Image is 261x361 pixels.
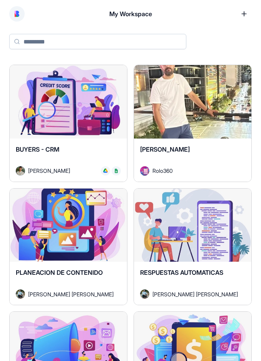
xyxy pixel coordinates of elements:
[16,269,103,276] span: PLANEACION DE CONTENIDO
[9,65,127,182] a: BUYERS - CRMAvatar[PERSON_NAME]
[140,145,190,153] span: [PERSON_NAME]
[152,290,238,298] span: [PERSON_NAME] [PERSON_NAME]
[16,145,59,153] span: BUYERS - CRM
[9,188,127,306] a: PLANEACION DE CONTENIDOAvatar[PERSON_NAME] [PERSON_NAME]
[109,9,152,18] span: My Workspace
[134,65,252,182] a: [PERSON_NAME]AvatarRolo360
[16,166,25,175] img: Avatar
[140,269,223,276] span: RESPUESTAS AUTOMATICAS
[134,188,252,306] a: RESPUESTAS AUTOMATICASAvatar[PERSON_NAME] [PERSON_NAME]
[16,289,25,299] img: Avatar
[114,169,119,173] img: Google_Sheets_logo__2014-2020_dyqxdz.svg
[28,290,114,298] span: [PERSON_NAME] [PERSON_NAME]
[103,169,108,173] img: drive_kozyt7.svg
[140,289,149,299] img: Avatar
[140,166,149,175] img: Avatar
[15,11,19,17] img: logo
[152,167,173,175] span: Rolo360
[28,167,70,175] span: [PERSON_NAME]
